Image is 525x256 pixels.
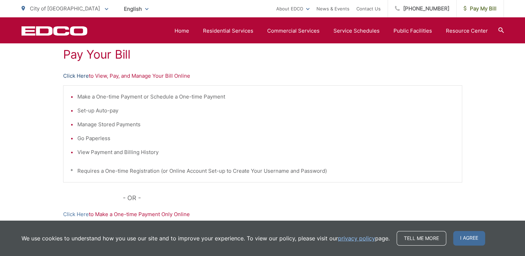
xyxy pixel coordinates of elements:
a: Service Schedules [333,27,380,35]
span: English [119,3,154,15]
a: About EDCO [276,5,310,13]
p: to Make a One-time Payment Only Online [63,210,462,219]
p: - OR - [123,193,462,203]
li: Make a One-time Payment or Schedule a One-time Payment [77,93,455,101]
a: Residential Services [203,27,253,35]
a: News & Events [316,5,349,13]
a: Contact Us [356,5,381,13]
li: Manage Stored Payments [77,120,455,129]
p: * Requires a One-time Registration (or Online Account Set-up to Create Your Username and Password) [70,167,455,175]
li: Go Paperless [77,134,455,143]
a: Public Facilities [393,27,432,35]
p: to View, Pay, and Manage Your Bill Online [63,72,462,80]
span: Pay My Bill [464,5,497,13]
a: Home [175,27,189,35]
a: Commercial Services [267,27,320,35]
a: Resource Center [446,27,488,35]
h1: Pay Your Bill [63,48,462,61]
p: We use cookies to understand how you use our site and to improve your experience. To view our pol... [22,234,390,242]
a: Click Here [63,72,89,80]
li: Set-up Auto-pay [77,106,455,115]
span: City of [GEOGRAPHIC_DATA] [30,5,100,12]
a: Click Here [63,210,89,219]
a: privacy policy [338,234,375,242]
a: EDCD logo. Return to the homepage. [22,26,87,36]
li: View Payment and Billing History [77,148,455,156]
